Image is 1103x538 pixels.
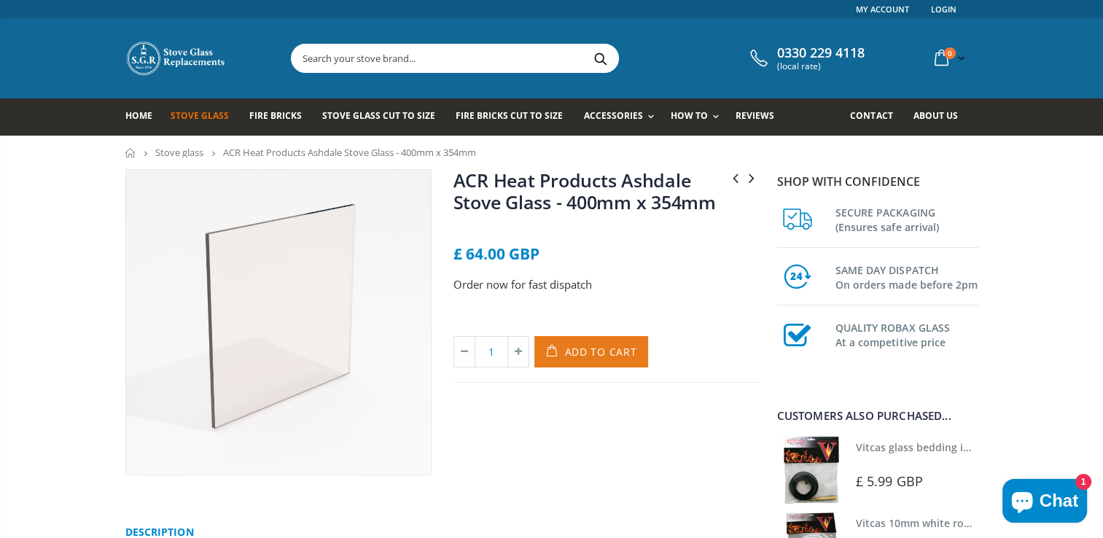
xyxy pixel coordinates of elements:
img: Vitcas stove glass bedding in tape [777,436,845,504]
span: Reviews [736,109,774,122]
div: Customers also purchased... [777,410,978,421]
span: 0330 229 4118 [777,45,865,61]
h3: SECURE PACKAGING (Ensures safe arrival) [835,203,978,235]
a: Contact [850,98,903,136]
a: Home [125,98,163,136]
span: Fire Bricks Cut To Size [456,109,563,122]
a: How To [671,98,726,136]
span: 0 [944,47,956,59]
button: Add to Cart [534,336,649,367]
a: ACR Heat Products Ashdale Stove Glass - 400mm x 354mm [453,168,716,214]
a: About us [913,98,968,136]
span: (local rate) [777,61,865,71]
span: Home [125,109,152,122]
a: Fire Bricks [249,98,313,136]
img: Stove Glass Replacement [125,40,227,77]
span: ACR Heat Products Ashdale Stove Glass - 400mm x 354mm [223,146,476,159]
a: Accessories [583,98,660,136]
span: Stove Glass Cut To Size [322,109,435,122]
span: Stove Glass [171,109,229,122]
a: Stove Glass [171,98,240,136]
a: Fire Bricks Cut To Size [456,98,574,136]
a: Reviews [736,98,785,136]
p: Order now for fast dispatch [453,276,760,293]
span: Fire Bricks [249,109,302,122]
inbox-online-store-chat: Shopify online store chat [998,479,1091,526]
span: £ 64.00 GBP [453,243,539,264]
a: 0330 229 4118 (local rate) [747,45,865,71]
span: Contact [850,109,892,122]
img: squarestoveglass_800x_crop_center.webp [126,170,431,475]
h3: QUALITY ROBAX GLASS At a competitive price [835,318,978,350]
h3: SAME DAY DISPATCH On orders made before 2pm [835,260,978,292]
a: Home [125,148,136,157]
span: Accessories [583,109,642,122]
span: Add to Cart [565,345,637,359]
a: Stove Glass Cut To Size [322,98,446,136]
span: About us [913,109,957,122]
input: Search your stove brand... [292,44,782,72]
span: How To [671,109,708,122]
p: Shop with confidence [777,173,978,190]
span: £ 5.99 GBP [856,472,923,490]
a: 0 [929,44,968,72]
a: Stove glass [155,146,203,159]
button: Search [584,44,617,72]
